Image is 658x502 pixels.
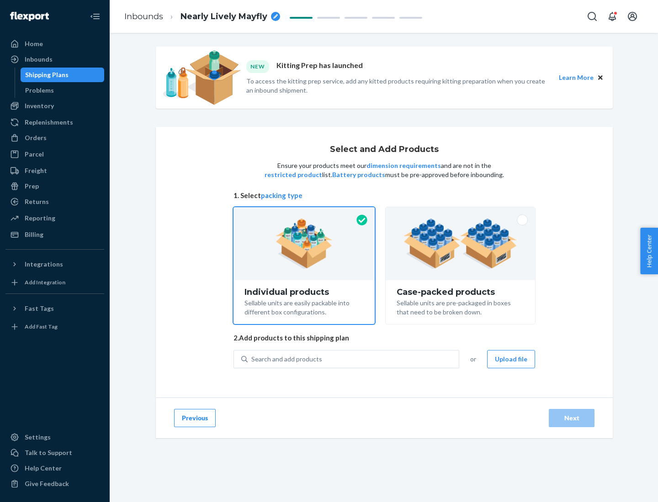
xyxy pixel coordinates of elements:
div: Settings [25,433,51,442]
div: Talk to Support [25,448,72,457]
button: Integrations [5,257,104,272]
a: Prep [5,179,104,193]
img: Flexport logo [10,12,49,21]
a: Inventory [5,99,104,113]
a: Returns [5,194,104,209]
span: 2. Add products to this shipping plan [233,333,535,343]
a: Replenishments [5,115,104,130]
div: Sellable units are easily packable into different box configurations. [244,297,364,317]
a: Add Fast Tag [5,319,104,334]
a: Problems [21,83,105,98]
a: Help Center [5,461,104,476]
button: restricted product [265,170,322,179]
span: or [470,355,476,364]
div: NEW [246,60,269,73]
a: Freight [5,163,104,178]
div: Integrations [25,260,63,269]
div: Orders [25,133,47,142]
span: 1. Select [233,191,535,200]
button: Open notifications [603,7,621,26]
a: Add Integration [5,275,104,290]
p: Ensure your products meet our and are not in the list. must be pre-approved before inbounding. [264,161,505,179]
p: To access the kitting prep service, add any kitted products requiring kitting preparation when yo... [246,77,551,95]
button: Open account menu [623,7,642,26]
a: Talk to Support [5,445,104,460]
div: Help Center [25,464,62,473]
div: Parcel [25,150,44,159]
h1: Select and Add Products [330,145,439,154]
ol: breadcrumbs [117,3,287,30]
button: Previous [174,409,216,427]
div: Add Integration [25,278,65,286]
span: Nearly Lively Mayfly [180,11,267,23]
div: Fast Tags [25,304,54,313]
div: Home [25,39,43,48]
div: Reporting [25,214,55,223]
div: Add Fast Tag [25,323,58,330]
a: Settings [5,430,104,444]
a: Parcel [5,147,104,162]
a: Inbounds [124,11,163,21]
div: Individual products [244,288,364,297]
div: Freight [25,166,47,175]
div: Returns [25,197,49,206]
a: Orders [5,131,104,145]
div: Billing [25,230,43,239]
button: Battery products [332,170,385,179]
div: Next [557,413,587,423]
a: Reporting [5,211,104,225]
div: Problems [25,86,54,95]
img: case-pack.59cecea509d18c883b923b81aeac6d0b.png [403,219,517,269]
div: Prep [25,182,39,191]
p: Kitting Prep has launched [276,60,363,73]
button: Fast Tags [5,301,104,316]
button: Learn More [559,73,594,83]
button: Close Navigation [86,7,104,26]
button: Give Feedback [5,476,104,491]
a: Shipping Plans [21,68,105,82]
button: Close [595,73,605,83]
button: packing type [261,191,302,200]
div: Sellable units are pre-packaged in boxes that need to be broken down. [397,297,524,317]
div: Inbounds [25,55,53,64]
a: Billing [5,227,104,242]
button: Next [549,409,594,427]
a: Inbounds [5,52,104,67]
div: Shipping Plans [25,70,69,79]
div: Search and add products [251,355,322,364]
a: Home [5,37,104,51]
button: Open Search Box [583,7,601,26]
button: dimension requirements [366,161,441,170]
div: Inventory [25,101,54,110]
img: individual-pack.facf35554cb0f1810c75b2bd6df2d64e.png [276,219,333,269]
div: Give Feedback [25,479,69,488]
button: Upload file [487,350,535,368]
button: Help Center [640,228,658,274]
div: Replenishments [25,118,73,127]
div: Case-packed products [397,288,524,297]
